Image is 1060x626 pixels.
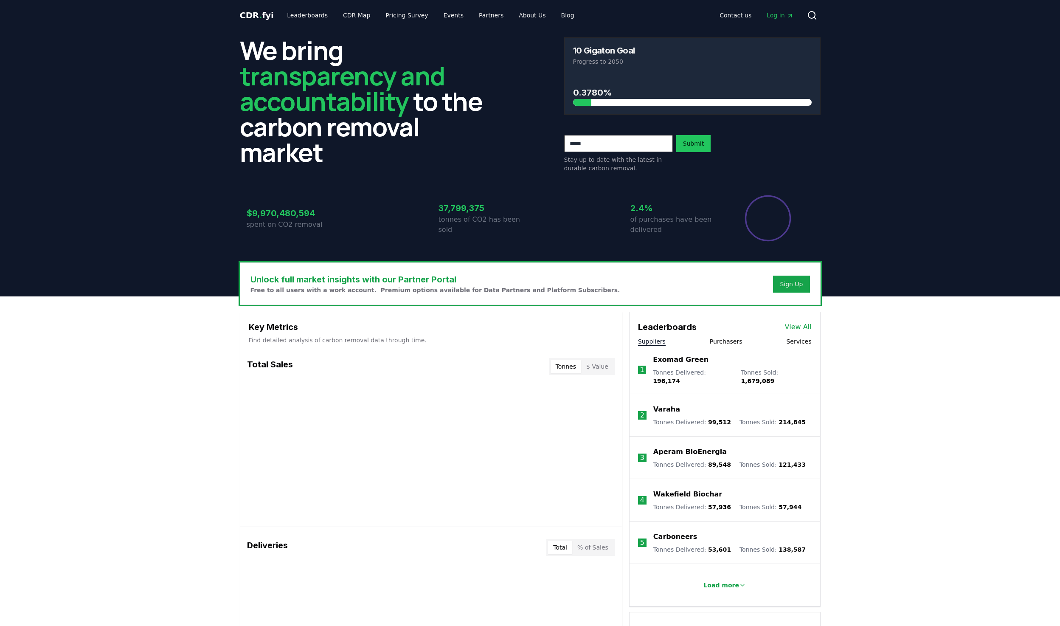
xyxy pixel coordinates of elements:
[703,581,739,589] p: Load more
[741,378,774,384] span: 1,679,089
[472,8,510,23] a: Partners
[638,321,697,333] h3: Leaderboards
[739,545,806,554] p: Tonnes Sold :
[573,57,812,66] p: Progress to 2050
[653,378,680,384] span: 196,174
[708,546,731,553] span: 53,601
[247,358,293,375] h3: Total Sales
[708,461,731,468] span: 89,548
[773,276,810,293] button: Sign Up
[713,8,758,23] a: Contact us
[744,195,792,242] div: Percentage of sales delivered
[249,321,613,333] h3: Key Metrics
[653,545,731,554] p: Tonnes Delivered :
[779,461,806,468] span: 121,433
[573,46,635,55] h3: 10 Gigaton Goal
[240,10,274,20] span: CDR fyi
[697,577,753,594] button: Load more
[548,541,572,554] button: Total
[713,8,800,23] nav: Main
[280,8,581,23] nav: Main
[653,418,731,426] p: Tonnes Delivered :
[653,368,732,385] p: Tonnes Delivered :
[581,360,613,373] button: $ Value
[739,503,801,511] p: Tonnes Sold :
[554,8,581,23] a: Blog
[512,8,552,23] a: About Us
[240,37,496,165] h2: We bring to the carbon removal market
[640,495,644,505] p: 4
[247,220,338,230] p: spent on CO2 removal
[708,419,731,426] span: 99,512
[280,8,335,23] a: Leaderboards
[247,539,288,556] h3: Deliveries
[676,135,711,152] button: Submit
[638,337,666,346] button: Suppliers
[379,8,435,23] a: Pricing Survey
[572,541,613,554] button: % of Sales
[240,9,274,21] a: CDR.fyi
[437,8,470,23] a: Events
[249,336,613,344] p: Find detailed analysis of carbon removal data through time.
[779,504,801,510] span: 57,944
[640,538,644,548] p: 5
[630,214,722,235] p: of purchases have been delivered
[259,10,262,20] span: .
[739,460,806,469] p: Tonnes Sold :
[653,532,697,542] a: Carboneers
[240,58,445,118] span: transparency and accountability
[640,365,644,375] p: 1
[739,418,806,426] p: Tonnes Sold :
[741,368,811,385] p: Tonnes Sold :
[710,337,742,346] button: Purchasers
[247,207,338,220] h3: $9,970,480,594
[573,86,812,99] h3: 0.3780%
[439,214,530,235] p: tonnes of CO2 has been sold
[336,8,377,23] a: CDR Map
[653,404,680,415] a: Varaha
[760,8,800,23] a: Log in
[640,410,644,420] p: 2
[767,11,793,20] span: Log in
[250,286,620,294] p: Free to all users with a work account. Premium options available for Data Partners and Platform S...
[653,355,709,365] a: Exomad Green
[786,337,811,346] button: Services
[653,460,731,469] p: Tonnes Delivered :
[630,202,722,214] h3: 2.4%
[439,202,530,214] h3: 37,799,375
[779,419,806,426] span: 214,845
[564,155,673,172] p: Stay up to date with the latest in durable carbon removal.
[780,280,803,288] a: Sign Up
[779,546,806,553] span: 138,587
[640,453,644,463] p: 3
[785,322,812,332] a: View All
[708,504,731,510] span: 57,936
[653,447,727,457] a: Aperam BioEnergia
[653,503,731,511] p: Tonnes Delivered :
[551,360,581,373] button: Tonnes
[653,489,722,499] a: Wakefield Biochar
[250,273,620,286] h3: Unlock full market insights with our Partner Portal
